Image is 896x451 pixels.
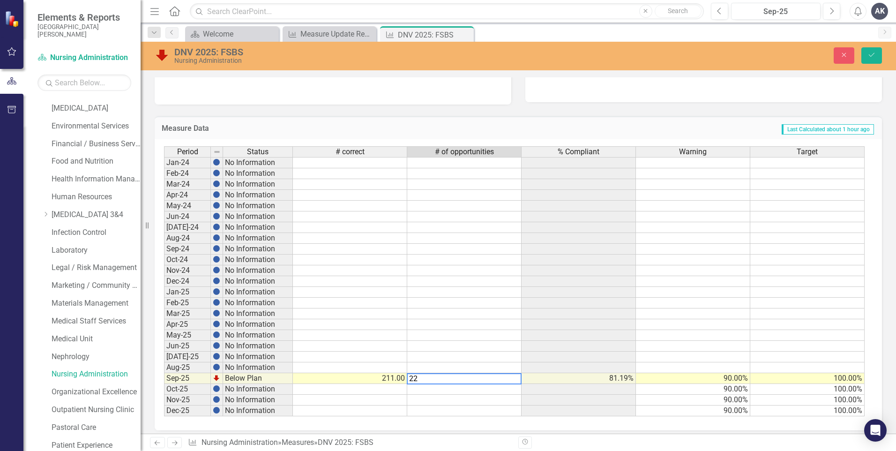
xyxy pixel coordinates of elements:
[52,245,141,256] a: Laboratory
[155,47,170,62] img: Below Plan
[734,6,817,17] div: Sep-25
[213,223,220,231] img: BgCOk07PiH71IgAAAABJRU5ErkJggg==
[213,202,220,209] img: BgCOk07PiH71IgAAAABJRU5ErkJggg==
[52,298,141,309] a: Materials Management
[223,406,293,416] td: No Information
[223,384,293,395] td: No Information
[213,406,220,414] img: BgCOk07PiH71IgAAAABJRU5ErkJggg==
[864,419,887,442] div: Open Intercom Messenger
[213,191,220,198] img: BgCOk07PiH71IgAAAABJRU5ErkJggg==
[213,320,220,328] img: BgCOk07PiH71IgAAAABJRU5ErkJggg==
[52,352,141,362] a: Nephrology
[300,28,374,40] div: Measure Update Report
[223,244,293,255] td: No Information
[223,211,293,222] td: No Information
[435,148,494,156] span: # of opportunities
[164,341,211,352] td: Jun-25
[213,396,220,403] img: BgCOk07PiH71IgAAAABJRU5ErkJggg==
[223,255,293,265] td: No Information
[52,387,141,398] a: Organizational Excellence
[318,438,373,447] div: DNV 2025: FSBS
[164,319,211,330] td: Apr-25
[336,148,365,156] span: # correct
[223,168,293,179] td: No Information
[52,139,141,150] a: Financial / Business Services
[750,373,865,384] td: 100.00%
[37,53,131,63] a: Nursing Administration
[37,12,131,23] span: Elements & Reports
[213,234,220,241] img: BgCOk07PiH71IgAAAABJRU5ErkJggg==
[52,156,141,167] a: Food and Nutrition
[164,222,211,233] td: [DATE]-24
[223,330,293,341] td: No Information
[636,373,750,384] td: 90.00%
[203,28,276,40] div: Welcome
[164,201,211,211] td: May-24
[223,201,293,211] td: No Information
[223,265,293,276] td: No Information
[213,374,220,382] img: TnMDeAgwAPMxUmUi88jYAAAAAElFTkSuQmCC
[223,395,293,406] td: No Information
[679,148,707,156] span: Warning
[213,342,220,349] img: BgCOk07PiH71IgAAAABJRU5ErkJggg==
[52,103,141,114] a: [MEDICAL_DATA]
[655,5,702,18] button: Search
[164,211,211,222] td: Jun-24
[797,148,818,156] span: Target
[190,3,704,20] input: Search ClearPoint...
[223,308,293,319] td: No Information
[213,256,220,263] img: BgCOk07PiH71IgAAAABJRU5ErkJggg==
[223,179,293,190] td: No Information
[750,384,865,395] td: 100.00%
[223,233,293,244] td: No Information
[52,405,141,415] a: Outpatient Nursing Clinic
[213,331,220,338] img: BgCOk07PiH71IgAAAABJRU5ErkJggg==
[177,148,198,156] span: Period
[213,353,220,360] img: BgCOk07PiH71IgAAAABJRU5ErkJggg==
[162,124,402,133] h3: Measure Data
[187,28,276,40] a: Welcome
[223,222,293,233] td: No Information
[164,255,211,265] td: Oct-24
[164,406,211,416] td: Dec-25
[213,245,220,252] img: BgCOk07PiH71IgAAAABJRU5ErkJggg==
[164,362,211,373] td: Aug-25
[223,287,293,298] td: No Information
[174,57,562,64] div: Nursing Administration
[164,233,211,244] td: Aug-24
[164,265,211,276] td: Nov-24
[52,440,141,451] a: Patient Experience
[213,180,220,188] img: BgCOk07PiH71IgAAAABJRU5ErkJggg==
[247,148,269,156] span: Status
[636,406,750,416] td: 90.00%
[52,422,141,433] a: Pastoral Care
[213,266,220,274] img: BgCOk07PiH71IgAAAABJRU5ErkJggg==
[223,362,293,373] td: No Information
[213,385,220,392] img: BgCOk07PiH71IgAAAABJRU5ErkJggg==
[52,280,141,291] a: Marketing / Community Services
[213,309,220,317] img: BgCOk07PiH71IgAAAABJRU5ErkJggg==
[282,438,314,447] a: Measures
[223,373,293,384] td: Below Plan
[52,263,141,273] a: Legal / Risk Management
[871,3,888,20] button: AK
[164,179,211,190] td: Mar-24
[293,373,407,384] td: 211.00
[164,395,211,406] td: Nov-25
[202,438,278,447] a: Nursing Administration
[164,352,211,362] td: [DATE]-25
[223,157,293,168] td: No Information
[37,75,131,91] input: Search Below...
[4,10,21,27] img: ClearPoint Strategy
[213,288,220,295] img: BgCOk07PiH71IgAAAABJRU5ErkJggg==
[164,384,211,395] td: Oct-25
[750,406,865,416] td: 100.00%
[285,28,374,40] a: Measure Update Report
[731,3,821,20] button: Sep-25
[52,227,141,238] a: Infection Control
[164,298,211,308] td: Feb-25
[52,121,141,132] a: Environmental Services
[213,277,220,285] img: BgCOk07PiH71IgAAAABJRU5ErkJggg==
[223,341,293,352] td: No Information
